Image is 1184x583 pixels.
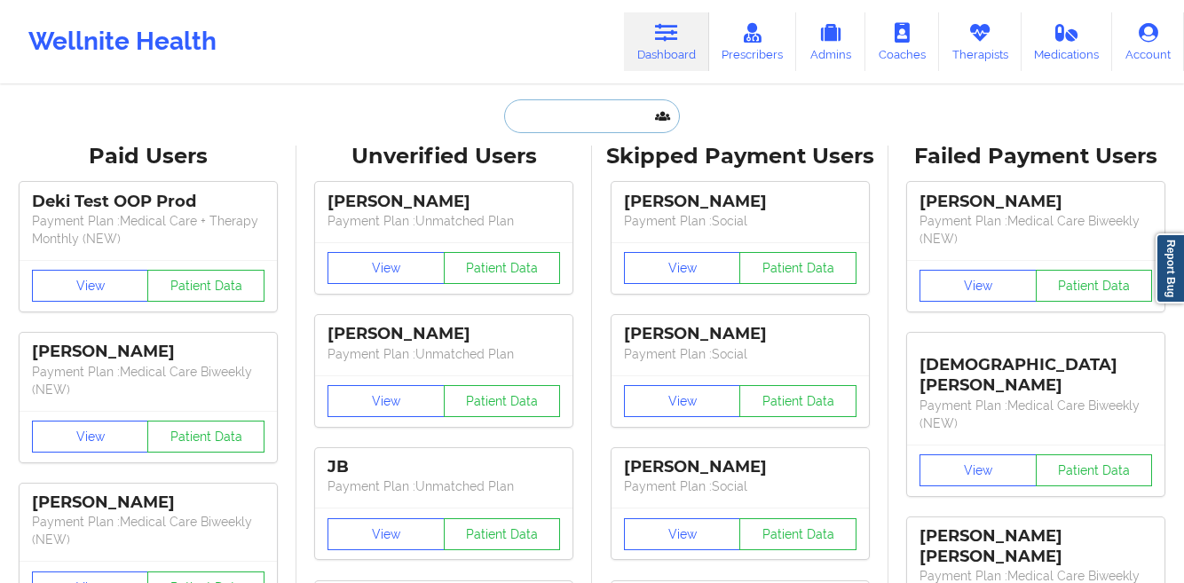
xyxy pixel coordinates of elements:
button: View [328,252,445,284]
button: View [328,385,445,417]
p: Payment Plan : Social [624,345,856,363]
a: Medications [1022,12,1113,71]
button: View [32,270,149,302]
p: Payment Plan : Unmatched Plan [328,212,560,230]
button: Patient Data [739,252,856,284]
button: Patient Data [444,252,561,284]
div: [PERSON_NAME] [328,192,560,212]
div: Paid Users [12,143,284,170]
div: [DEMOGRAPHIC_DATA][PERSON_NAME] [920,342,1152,396]
p: Payment Plan : Medical Care Biweekly (NEW) [32,363,264,398]
div: [PERSON_NAME] [32,342,264,362]
p: Payment Plan : Social [624,212,856,230]
button: View [32,421,149,453]
p: Payment Plan : Medical Care Biweekly (NEW) [920,397,1152,432]
a: Report Bug [1156,233,1184,303]
button: Patient Data [444,518,561,550]
button: View [624,252,741,284]
p: Payment Plan : Medical Care Biweekly (NEW) [920,212,1152,248]
button: Patient Data [444,385,561,417]
p: Payment Plan : Social [624,477,856,495]
a: Therapists [939,12,1022,71]
button: View [624,385,741,417]
div: [PERSON_NAME] [PERSON_NAME] [920,526,1152,567]
button: View [624,518,741,550]
button: View [328,518,445,550]
div: [PERSON_NAME] [624,457,856,477]
button: Patient Data [739,385,856,417]
button: Patient Data [1036,270,1153,302]
div: [PERSON_NAME] [328,324,560,344]
a: Dashboard [624,12,709,71]
div: [PERSON_NAME] [624,192,856,212]
a: Admins [796,12,865,71]
button: View [920,270,1037,302]
div: Deki Test OOP Prod [32,192,264,212]
a: Coaches [865,12,939,71]
button: View [920,454,1037,486]
div: [PERSON_NAME] [920,192,1152,212]
button: Patient Data [147,421,264,453]
p: Payment Plan : Unmatched Plan [328,477,560,495]
a: Account [1112,12,1184,71]
div: Failed Payment Users [901,143,1172,170]
div: Unverified Users [309,143,580,170]
button: Patient Data [739,518,856,550]
p: Payment Plan : Medical Care Biweekly (NEW) [32,513,264,548]
div: [PERSON_NAME] [32,492,264,513]
p: Payment Plan : Medical Care + Therapy Monthly (NEW) [32,212,264,248]
p: Payment Plan : Unmatched Plan [328,345,560,363]
button: Patient Data [1036,454,1153,486]
div: JB [328,457,560,477]
button: Patient Data [147,270,264,302]
div: [PERSON_NAME] [624,324,856,344]
a: Prescribers [709,12,797,71]
div: Skipped Payment Users [604,143,876,170]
